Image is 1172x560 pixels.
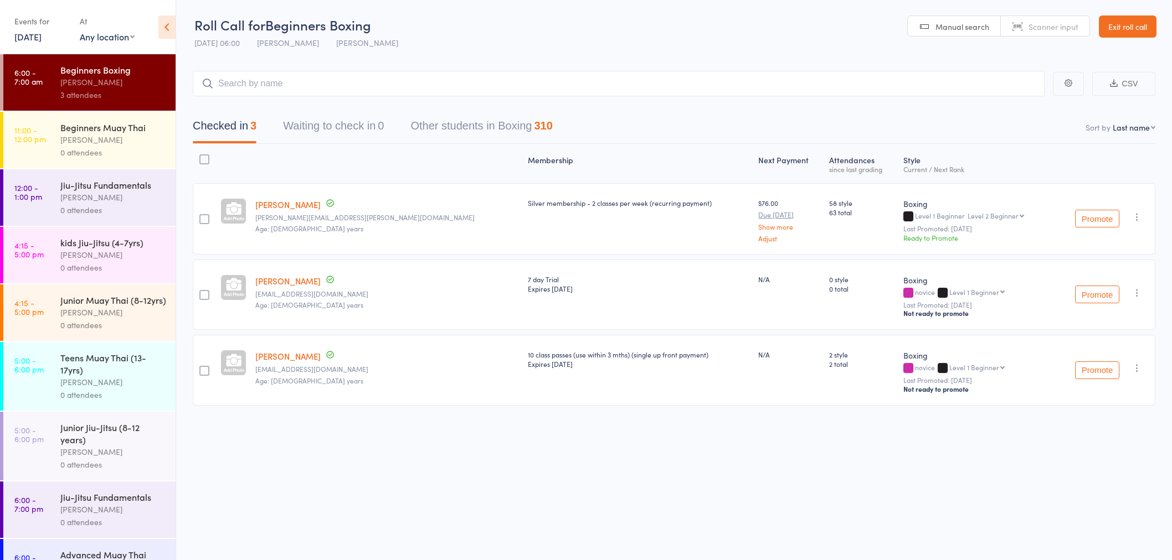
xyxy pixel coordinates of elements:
[949,288,999,295] div: Level 1 Beginner
[255,376,363,385] span: Age: [DEMOGRAPHIC_DATA] years
[903,165,1050,173] div: Current / Next Rank
[255,290,520,298] small: aj_houso@hotmail.com
[949,364,999,371] div: Level 1 Beginner
[255,300,363,309] span: Age: [DEMOGRAPHIC_DATA] years
[754,149,825,178] div: Next Payment
[60,516,166,528] div: 0 attendees
[1086,122,1111,133] label: Sort by
[14,68,43,86] time: 6:00 - 7:00 am
[829,284,895,293] span: 0 total
[968,212,1019,219] div: Level 2 Beginner
[3,169,176,226] a: 12:00 -1:00 pmJiu-Jitsu Fundamentals[PERSON_NAME]0 attendees
[829,359,895,369] span: 2 total
[255,224,363,233] span: Age: [DEMOGRAPHIC_DATA] years
[528,198,749,208] div: Silver membership - 2 classes per week (recurring payment)
[60,191,166,204] div: [PERSON_NAME]
[1075,286,1119,303] button: Promote
[193,71,1045,96] input: Search by name
[1092,72,1155,96] button: CSV
[255,365,520,373] small: Sebastian.youssef112@gmail.com
[14,30,42,43] a: [DATE]
[255,350,321,362] a: [PERSON_NAME]
[528,274,749,293] div: 7 day Trial
[903,288,1050,298] div: novice
[60,491,166,503] div: Jiu-Jitsu Fundamentals
[80,12,135,30] div: At
[1113,122,1150,133] div: Last name
[758,350,820,359] div: N/A
[903,385,1050,393] div: Not ready to promote
[194,15,265,34] span: Roll Call for
[3,412,176,480] a: 5:00 -6:00 pmJunior Jiu-Jitsu (8-12 years)[PERSON_NAME]0 attendees
[60,64,166,76] div: Beginners Boxing
[60,319,166,331] div: 0 attendees
[903,225,1050,232] small: Last Promoted: [DATE]
[3,227,176,283] a: 4:15 -5:00 pmkids Jiu-Jitsu (4-7yrs)[PERSON_NAME]0 attendees
[60,204,166,216] div: 0 attendees
[1029,21,1078,32] span: Scanner input
[829,208,895,217] span: 63 total
[60,306,166,319] div: [PERSON_NAME]
[534,120,552,132] div: 310
[257,37,319,48] span: [PERSON_NAME]
[60,388,166,401] div: 0 attendees
[3,342,176,411] a: 5:00 -6:00 pmTeens Muay Thai (13-17yrs)[PERSON_NAME]0 attendees
[829,198,895,208] span: 58 style
[250,120,256,132] div: 3
[265,15,371,34] span: Beginners Boxing
[80,30,135,43] div: Any location
[829,350,895,359] span: 2 style
[255,199,321,210] a: [PERSON_NAME]
[14,126,46,143] time: 11:00 - 12:00 pm
[1075,210,1119,227] button: Promote
[14,183,42,201] time: 12:00 - 1:00 pm
[336,37,398,48] span: [PERSON_NAME]
[903,274,1050,286] div: Boxing
[60,146,166,159] div: 0 attendees
[935,21,989,32] span: Manual search
[60,294,166,306] div: Junior Muay Thai (8-12yrs)
[903,198,1050,209] div: Boxing
[3,112,176,168] a: 11:00 -12:00 pmBeginners Muay Thai[PERSON_NAME]0 attendees
[758,223,820,230] a: Show more
[758,235,820,242] a: Adjust
[60,421,166,445] div: Junior Jiu-Jitsu (8-12 years)
[3,481,176,538] a: 6:00 -7:00 pmJiu-Jitsu Fundamentals[PERSON_NAME]0 attendees
[829,165,895,173] div: since last grading
[14,298,44,316] time: 4:15 - 5:00 pm
[14,12,69,30] div: Events for
[758,211,820,219] small: Due [DATE]
[903,233,1050,242] div: Ready to Promote
[903,212,1050,221] div: Level 1 Beginner
[60,376,166,388] div: [PERSON_NAME]
[194,37,240,48] span: [DATE] 06:00
[903,301,1050,309] small: Last Promoted: [DATE]
[3,54,176,111] a: 6:00 -7:00 amBeginners Boxing[PERSON_NAME]3 attendees
[255,275,321,287] a: [PERSON_NAME]
[528,284,749,293] div: Expires [DATE]
[60,458,166,471] div: 0 attendees
[523,149,754,178] div: Membership
[193,114,256,143] button: Checked in3
[60,248,166,261] div: [PERSON_NAME]
[903,364,1050,373] div: novice
[528,359,749,369] div: Expires [DATE]
[255,214,520,221] small: Andres.eloy@live.com
[758,274,820,284] div: N/A
[60,351,166,376] div: Teens Muay Thai (13-17yrs)
[903,376,1050,384] small: Last Promoted: [DATE]
[60,76,166,89] div: [PERSON_NAME]
[903,309,1050,318] div: Not ready to promote
[60,133,166,146] div: [PERSON_NAME]
[1099,15,1156,38] a: Exit roll call
[899,149,1054,178] div: Style
[60,121,166,133] div: Beginners Muay Thai
[378,120,384,132] div: 0
[14,426,44,443] time: 5:00 - 6:00 pm
[1075,361,1119,379] button: Promote
[283,114,384,143] button: Waiting to check in0
[60,179,166,191] div: Jiu-Jitsu Fundamentals
[758,198,820,242] div: $76.00
[903,350,1050,361] div: Boxing
[825,149,899,178] div: Atten­dances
